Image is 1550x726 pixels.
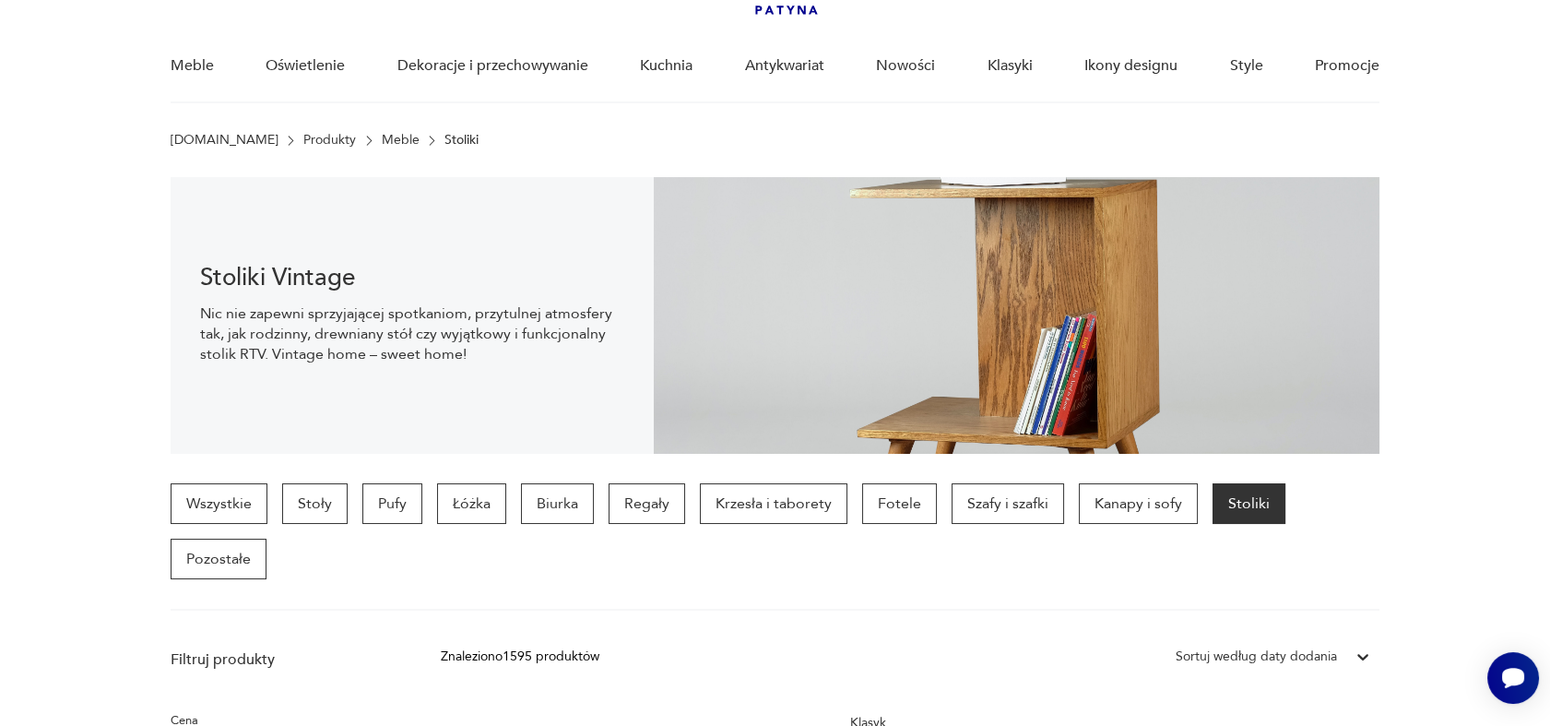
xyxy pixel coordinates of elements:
a: Klasyki [988,30,1033,101]
h1: Stoliki Vintage [200,267,624,289]
a: Pufy [362,483,422,524]
a: Łóżka [437,483,506,524]
a: Promocje [1315,30,1379,101]
a: Antykwariat [745,30,824,101]
a: Meble [171,30,214,101]
a: Krzesła i taborety [700,483,847,524]
a: Oświetlenie [266,30,345,101]
p: Nic nie zapewni sprzyjającej spotkaniom, przytulnej atmosfery tak, jak rodzinny, drewniany stół c... [200,303,624,364]
a: Pozostałe [171,539,266,579]
iframe: Smartsupp widget button [1487,652,1539,704]
a: Kuchnia [640,30,692,101]
p: Stoliki [444,133,479,148]
a: Stoliki [1213,483,1285,524]
a: Fotele [862,483,937,524]
a: Regały [609,483,685,524]
a: Style [1230,30,1263,101]
a: Szafy i szafki [952,483,1064,524]
a: Wszystkie [171,483,267,524]
p: Filtruj produkty [171,649,396,670]
a: Dekoracje i przechowywanie [397,30,588,101]
a: Stoły [282,483,348,524]
a: Biurka [521,483,594,524]
a: Ikony designu [1084,30,1177,101]
a: Produkty [303,133,356,148]
a: [DOMAIN_NAME] [171,133,278,148]
img: 2a258ee3f1fcb5f90a95e384ca329760.jpg [654,177,1379,454]
div: Znaleziono 1595 produktów [441,647,599,667]
a: Kanapy i sofy [1079,483,1198,524]
div: Sortuj według daty dodania [1176,647,1337,667]
a: Meble [382,133,420,148]
a: Nowości [876,30,935,101]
